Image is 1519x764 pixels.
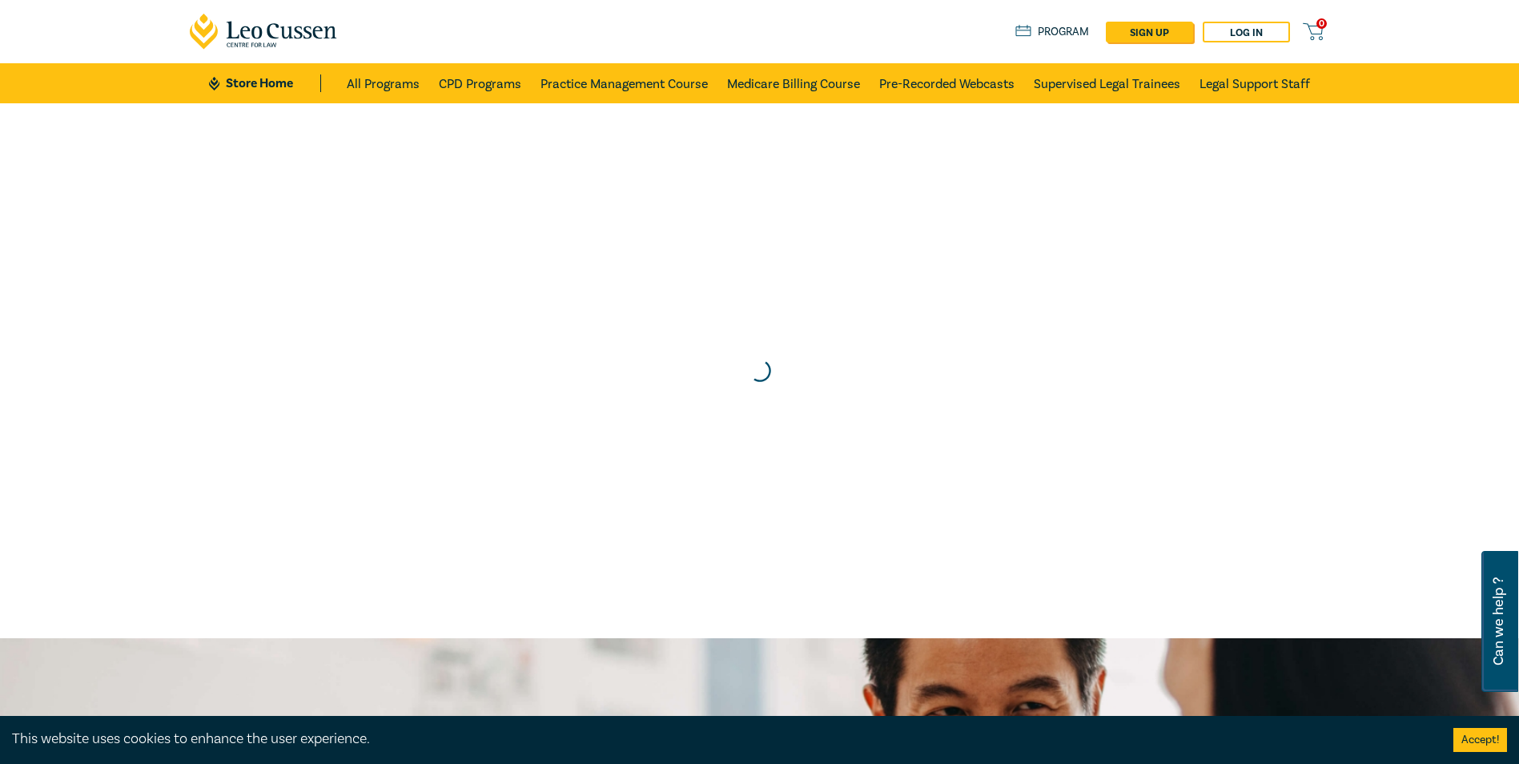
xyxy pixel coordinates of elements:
a: Store Home [209,74,320,92]
button: Accept cookies [1453,728,1507,752]
a: CPD Programs [439,63,521,103]
a: All Programs [347,63,420,103]
a: Pre-Recorded Webcasts [879,63,1015,103]
a: Log in [1203,22,1290,42]
a: Medicare Billing Course [727,63,860,103]
a: Practice Management Course [540,63,708,103]
div: This website uses cookies to enhance the user experience. [12,729,1429,750]
a: sign up [1106,22,1193,42]
a: Supervised Legal Trainees [1034,63,1180,103]
a: Program [1015,23,1090,41]
a: Legal Support Staff [1200,63,1310,103]
span: Can we help ? [1491,561,1506,682]
span: 0 [1316,18,1327,29]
